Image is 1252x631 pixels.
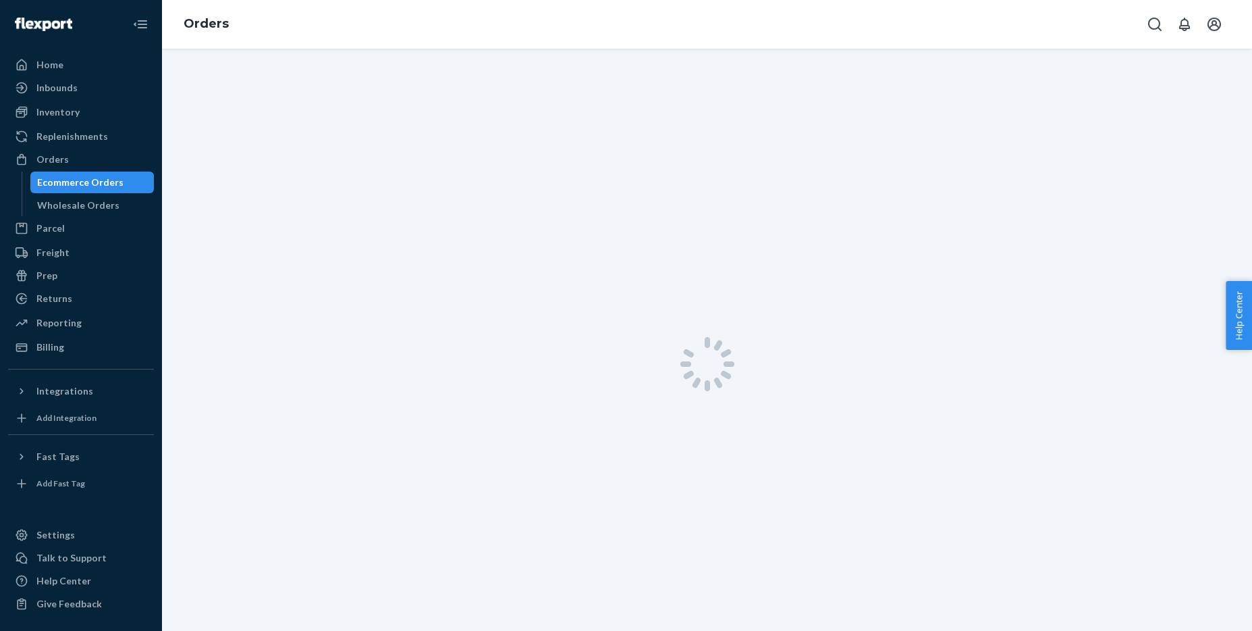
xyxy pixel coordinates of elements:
div: Integrations [36,384,93,398]
a: Wholesale Orders [30,195,155,216]
a: Freight [8,242,154,263]
button: Talk to Support [8,547,154,569]
div: Add Integration [36,412,97,424]
div: Fast Tags [36,450,80,463]
a: Returns [8,288,154,309]
a: Ecommerce Orders [30,172,155,193]
a: Orders [184,16,229,31]
button: Integrations [8,380,154,402]
img: Flexport logo [15,18,72,31]
div: Home [36,58,63,72]
button: Open account menu [1201,11,1228,38]
a: Add Integration [8,407,154,429]
a: Inventory [8,101,154,123]
div: Talk to Support [36,551,107,565]
a: Inbounds [8,77,154,99]
ol: breadcrumbs [173,5,240,44]
div: Orders [36,153,69,166]
div: Ecommerce Orders [37,176,124,189]
div: Parcel [36,222,65,235]
button: Open Search Box [1141,11,1168,38]
div: Settings [36,528,75,542]
button: Give Feedback [8,593,154,615]
div: Inbounds [36,81,78,95]
a: Prep [8,265,154,286]
a: Parcel [8,218,154,239]
button: Fast Tags [8,446,154,468]
a: Reporting [8,312,154,334]
a: Home [8,54,154,76]
div: Billing [36,340,64,354]
a: Settings [8,524,154,546]
div: Reporting [36,316,82,330]
div: Freight [36,246,70,259]
button: Open notifications [1171,11,1198,38]
div: Wholesale Orders [37,199,119,212]
div: Help Center [36,574,91,588]
div: Prep [36,269,57,282]
button: Close Navigation [127,11,154,38]
a: Help Center [8,570,154,592]
a: Billing [8,336,154,358]
div: Inventory [36,105,80,119]
div: Give Feedback [36,597,102,611]
a: Orders [8,149,154,170]
div: Add Fast Tag [36,478,85,489]
a: Add Fast Tag [8,473,154,495]
a: Replenishments [8,126,154,147]
button: Help Center [1226,281,1252,350]
div: Returns [36,292,72,305]
div: Replenishments [36,130,108,143]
